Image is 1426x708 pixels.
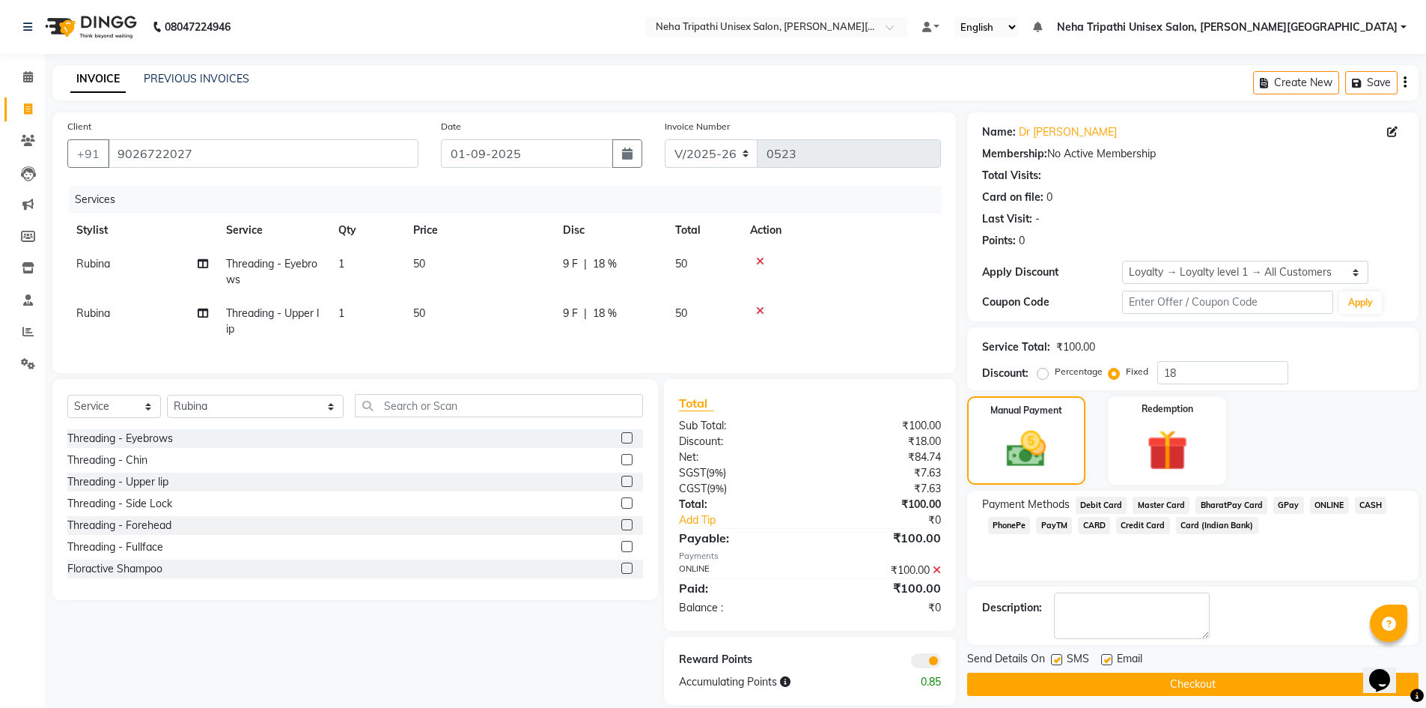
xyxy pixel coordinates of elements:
span: Payment Methods [982,497,1070,512]
span: Master Card [1133,497,1189,514]
div: No Active Membership [982,146,1404,162]
button: +91 [67,139,109,168]
div: Payments [679,550,940,563]
div: ₹84.74 [810,450,952,465]
span: 9% [710,482,724,494]
th: Price [404,214,554,247]
div: - [1035,211,1040,227]
div: Apply Discount [982,264,1123,280]
div: ₹0 [810,600,952,616]
label: Fixed [1126,365,1148,378]
div: Membership: [982,146,1047,162]
div: Balance : [668,600,810,616]
span: 18 % [593,256,617,272]
input: Enter Offer / Coupon Code [1122,291,1333,314]
span: GPay [1273,497,1304,514]
span: 50 [675,257,687,270]
div: ₹18.00 [810,434,952,450]
th: Service [217,214,329,247]
div: Accumulating Points [668,674,880,690]
div: Total Visits: [982,168,1041,184]
span: Card (Indian Bank) [1176,517,1258,534]
div: 0.85 [881,674,952,690]
iframe: chat widget [1363,648,1411,693]
span: 50 [413,306,425,320]
span: Credit Card [1116,517,1170,534]
input: Search by Name/Mobile/Email/Code [108,139,418,168]
div: ( ) [668,481,810,497]
span: CGST [679,482,707,495]
div: 0 [1019,233,1025,249]
div: ₹100.00 [810,579,952,597]
label: Redemption [1142,402,1193,416]
span: 50 [675,306,687,320]
span: 1 [338,257,344,270]
b: 08047224946 [165,6,231,48]
span: CASH [1355,497,1387,514]
div: ₹7.63 [810,481,952,497]
span: Rubina [76,306,110,320]
a: INVOICE [70,66,126,93]
span: Debit Card [1076,497,1127,514]
span: Email [1117,651,1142,670]
img: logo [38,6,141,48]
div: Discount: [982,366,1029,381]
div: ₹7.63 [810,465,952,481]
div: ₹100.00 [810,418,952,434]
label: Manual Payment [990,404,1062,417]
div: Threading - Upper lip [67,474,168,490]
span: | [584,306,587,321]
button: Checkout [967,673,1419,696]
div: ₹100.00 [810,529,952,547]
div: Coupon Code [982,294,1123,310]
span: SGST [679,466,706,479]
span: 18 % [593,306,617,321]
a: PREVIOUS INVOICES [144,72,249,85]
div: Sub Total: [668,418,810,434]
th: Stylist [67,214,217,247]
img: _cash.svg [994,426,1058,472]
div: 0 [1046,190,1052,205]
div: Threading - Forehead [67,518,171,533]
span: Rubina [76,257,110,270]
span: | [584,256,587,272]
th: Disc [554,214,666,247]
div: Floractive Shampoo [67,561,162,577]
div: Threading - Eyebrows [67,431,173,447]
span: Neha Tripathi Unisex Salon, [PERSON_NAME][GEOGRAPHIC_DATA] [1057,19,1398,35]
th: Action [741,214,941,247]
a: Add Tip [668,512,833,528]
label: Invoice Number [665,120,730,133]
div: Name: [982,124,1016,140]
div: Last Visit: [982,211,1032,227]
div: Discount: [668,434,810,450]
button: Apply [1339,291,1382,314]
button: Save [1345,71,1398,94]
th: Qty [329,214,404,247]
div: Threading - Chin [67,453,147,468]
span: BharatPay Card [1195,497,1267,514]
div: ₹100.00 [810,563,952,578]
span: 9% [709,467,723,479]
div: Payable: [668,529,810,547]
span: CARD [1078,517,1110,534]
div: Services [69,186,952,214]
span: SMS [1067,651,1089,670]
span: Threading - Eyebrows [226,257,317,286]
span: 1 [338,306,344,320]
span: Total [679,396,713,411]
span: Send Details On [967,651,1045,670]
span: ONLINE [1310,497,1349,514]
label: Client [67,120,91,133]
img: _gift.svg [1134,425,1201,476]
span: 9 F [563,306,578,321]
div: Points: [982,233,1016,249]
span: 50 [413,257,425,270]
div: Total: [668,497,810,512]
div: ₹100.00 [1056,339,1095,355]
div: Threading - Fullface [67,539,163,555]
div: Threading - Side Lock [67,496,172,512]
span: 9 F [563,256,578,272]
div: ₹100.00 [810,497,952,512]
span: PayTM [1036,517,1072,534]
